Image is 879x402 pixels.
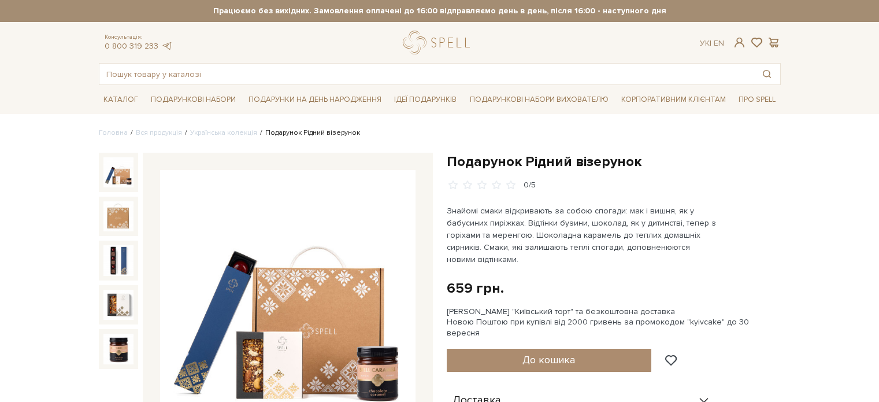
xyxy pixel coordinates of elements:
[99,6,781,16] strong: Працюємо без вихідних. Замовлення оплачені до 16:00 відправляємо день в день, після 16:00 - насту...
[105,34,173,41] span: Консультація:
[710,38,711,48] span: |
[103,157,133,187] img: Подарунок Рідний візерунок
[447,349,652,372] button: До кошика
[390,91,461,109] a: Ідеї подарунків
[754,64,780,84] button: Пошук товару у каталозі
[103,290,133,320] img: Подарунок Рідний візерунок
[524,180,536,191] div: 0/5
[403,31,475,54] a: logo
[161,41,173,51] a: telegram
[700,38,724,49] div: Ук
[244,91,386,109] a: Подарунки на День народження
[103,245,133,275] img: Подарунок Рідний візерунок
[522,353,575,366] span: До кошика
[103,201,133,231] img: Подарунок Рідний візерунок
[99,64,754,84] input: Пошук товару у каталозі
[136,128,182,137] a: Вся продукція
[714,38,724,48] a: En
[99,91,143,109] a: Каталог
[734,91,780,109] a: Про Spell
[257,128,360,138] li: Подарунок Рідний візерунок
[447,279,504,297] div: 659 грн.
[447,307,781,338] div: [PERSON_NAME] "Київський торт" та безкоштовна доставка Новою Поштою при купівлі від 2000 гривень ...
[103,334,133,364] img: Подарунок Рідний візерунок
[146,91,240,109] a: Подарункові набори
[99,128,128,137] a: Головна
[190,128,257,137] a: Українська колекція
[447,205,718,265] p: Знайомі смаки відкривають за собою спогади: мак і вишня, як у бабусиних пиріжках. Відтінки бузини...
[465,90,613,109] a: Подарункові набори вихователю
[105,41,158,51] a: 0 800 319 233
[447,153,781,171] h1: Подарунок Рідний візерунок
[617,90,730,109] a: Корпоративним клієнтам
